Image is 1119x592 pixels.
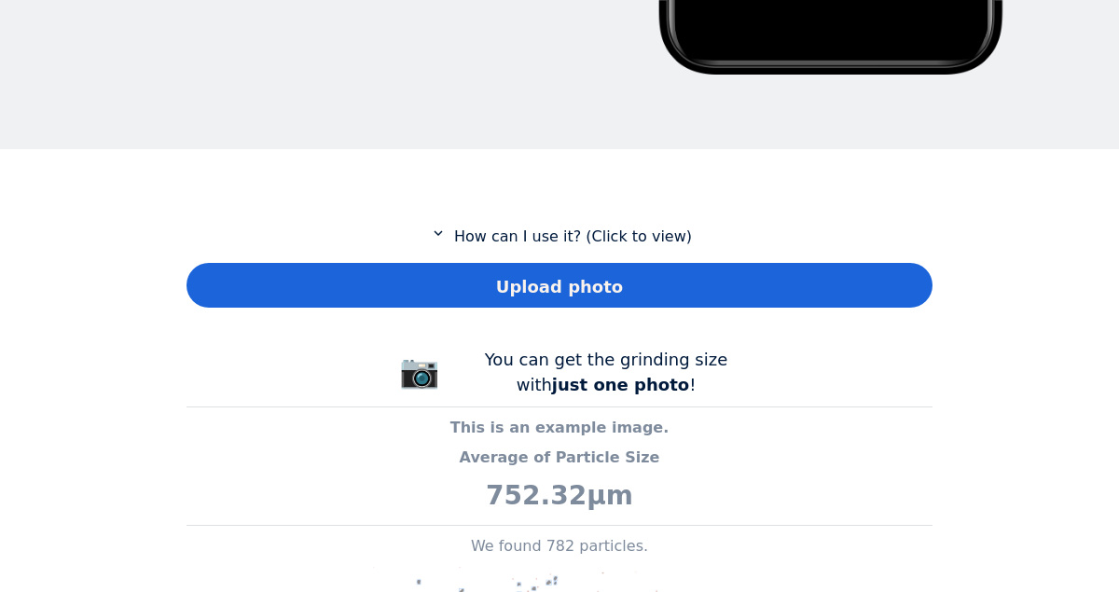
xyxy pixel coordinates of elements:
b: just one photo [552,375,689,394]
p: This is an example image. [186,417,932,439]
p: 752.32μm [186,476,932,516]
span: Upload photo [496,274,623,299]
span: 📷 [399,352,440,390]
p: Average of Particle Size [186,447,932,469]
div: You can get the grinding size with ! [466,347,746,397]
mat-icon: expand_more [427,225,449,241]
p: We found 782 particles. [186,535,932,558]
p: How can I use it? (Click to view) [186,225,932,248]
